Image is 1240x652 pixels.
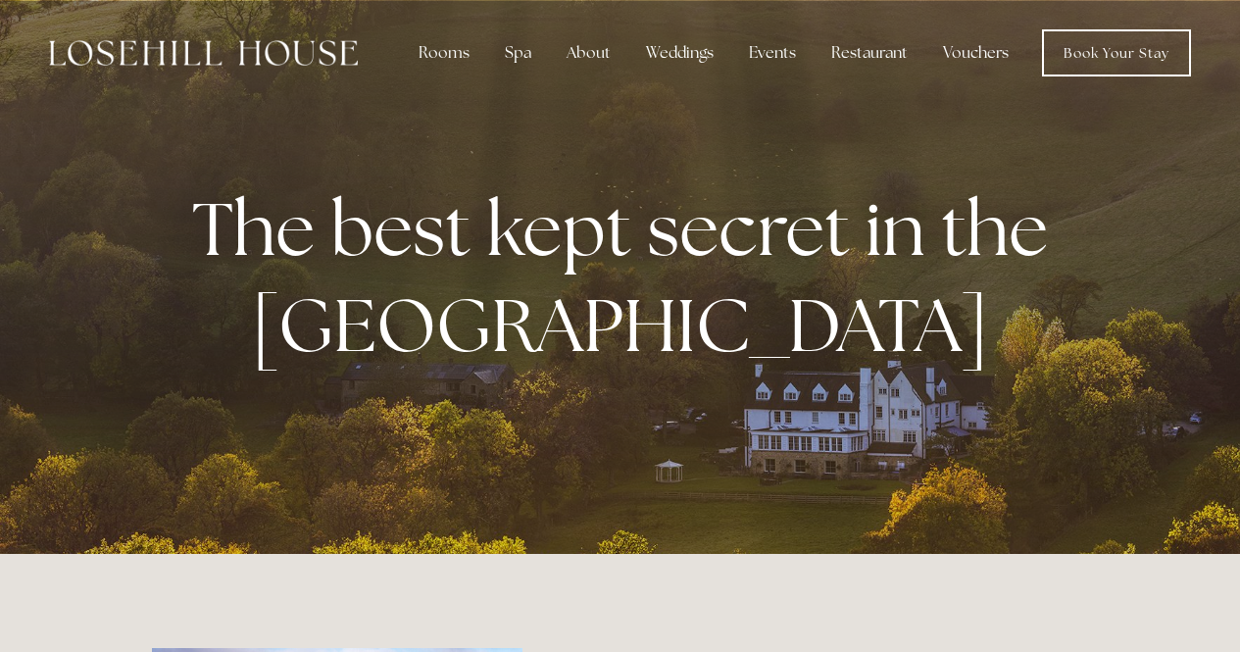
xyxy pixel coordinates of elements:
[403,33,485,73] div: Rooms
[1042,29,1191,76] a: Book Your Stay
[49,40,358,66] img: Losehill House
[192,180,1064,373] strong: The best kept secret in the [GEOGRAPHIC_DATA]
[733,33,812,73] div: Events
[630,33,729,73] div: Weddings
[927,33,1024,73] a: Vouchers
[816,33,923,73] div: Restaurant
[551,33,626,73] div: About
[489,33,547,73] div: Spa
